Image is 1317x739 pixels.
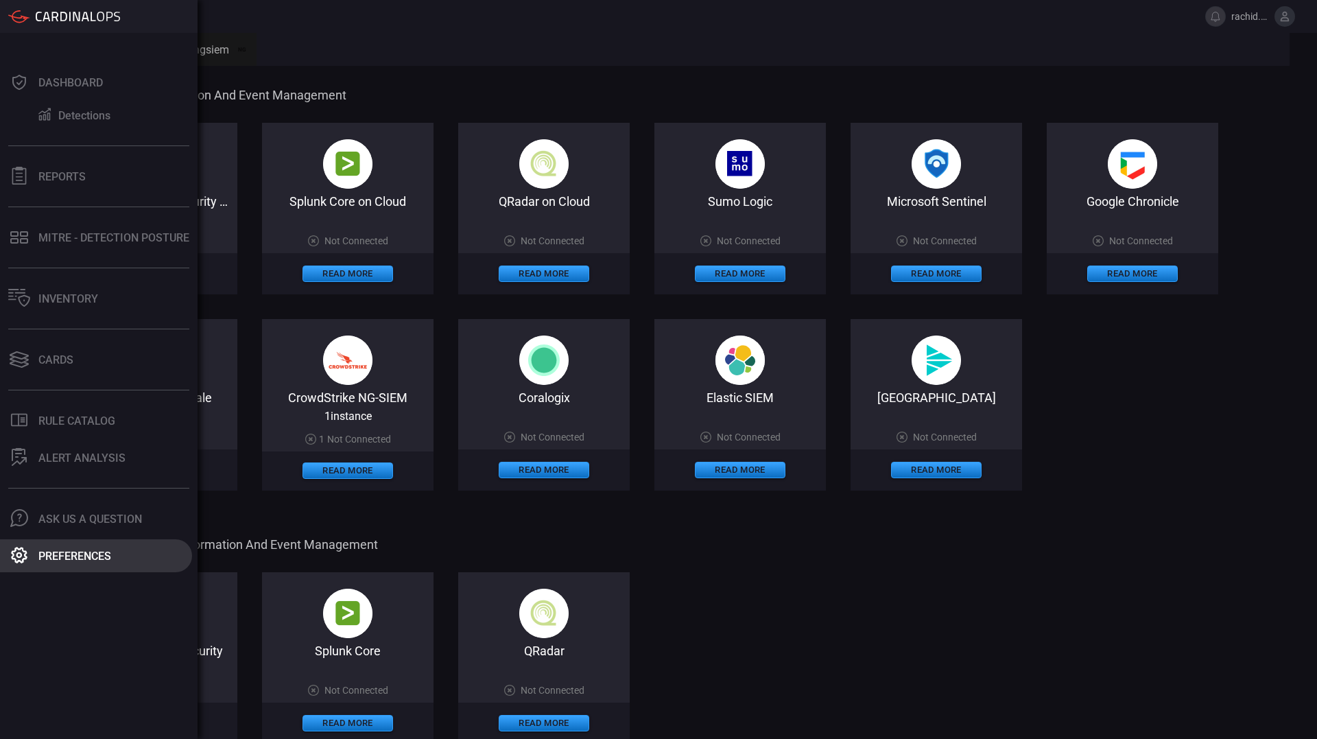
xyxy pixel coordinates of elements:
span: Not Connected [913,235,977,246]
div: Inventory [38,292,98,305]
button: Read More [695,462,785,478]
img: splunk-B-AX9-PE.png [323,589,372,638]
span: On Premise Security Information and Event Management [66,537,1287,552]
div: Splunk Core [262,644,434,658]
div: NG [235,45,248,54]
div: Ask Us A Question [38,513,142,526]
div: rg_cr_ngsiem [148,43,248,56]
button: Read More [1087,266,1178,282]
span: Not Connected [521,235,584,246]
div: ALERT ANALYSIS [38,451,126,465]
div: Sumo Logic [654,194,826,209]
div: Preferences [38,550,111,563]
button: Read More [302,462,393,479]
span: Not Connected [1109,235,1173,246]
span: Not Connected [327,434,391,445]
button: Read More [499,266,589,282]
button: Read More [499,462,589,478]
div: Google Chronicle [1047,194,1218,209]
button: Read More [302,266,393,282]
div: Microsoft Sentinel [851,194,1022,209]
div: Rule Catalog [38,414,115,427]
div: Elastic SIEM [654,390,826,405]
div: Dashboard [38,76,103,89]
img: microsoft_sentinel-DmoYopBN.png [912,139,961,189]
span: Cloud Security Information and Event Management [66,88,1287,102]
span: Not Connected [717,235,781,246]
span: rachid.gottih [1231,11,1269,22]
button: rg_cr_ngsiemNG [140,33,257,66]
button: Read More [695,266,785,282]
img: sumo_logic-BhVDPgcO.png [715,139,765,189]
img: qradar_on_cloud-CqUPbAk2.png [519,139,569,189]
div: 1 [305,434,391,445]
img: svg%3e [519,336,569,385]
img: crowdstrike_falcon-DF2rzYKc.png [323,336,372,385]
button: Read More [302,715,393,731]
span: Not Connected [717,432,781,443]
span: Not Connected [324,235,388,246]
div: QRadar on Cloud [458,194,630,209]
span: 1 instance [324,410,372,423]
button: Read More [891,266,982,282]
div: QRadar [458,644,630,658]
div: Coralogix [458,390,630,405]
img: splunk-B-AX9-PE.png [323,139,372,189]
div: CrowdStrike NG-SIEM [262,390,434,404]
div: Cribl Lake [851,390,1022,405]
div: Cards [38,353,73,366]
div: Detections [58,109,110,122]
button: Read More [891,462,982,478]
img: svg+xml,%3c [715,336,765,385]
span: Not Connected [913,432,977,443]
div: Reports [38,170,86,183]
img: qradar_on_cloud-CqUPbAk2.png [519,589,569,638]
span: Not Connected [521,432,584,443]
div: MITRE - Detection Posture [38,231,189,244]
span: Not Connected [521,685,584,696]
div: Splunk Core on Cloud [262,194,434,209]
img: google_chronicle-BEvpeoLq.png [1108,139,1157,189]
button: Read More [499,715,589,731]
img: svg%3e [912,336,961,385]
span: Not Connected [324,685,388,696]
